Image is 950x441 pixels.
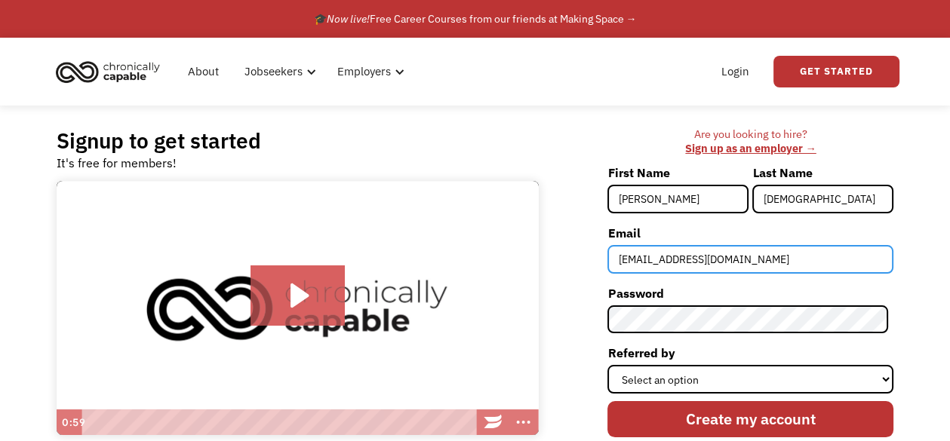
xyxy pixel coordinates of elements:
input: john@doe.com [607,245,893,274]
label: Password [607,281,893,305]
label: Last Name [752,161,893,185]
div: Playbar [89,409,471,435]
div: 🎓 Free Career Courses from our friends at Making Space → [314,10,637,28]
button: Play Video: Introducing Chronically Capable [251,265,345,326]
input: Mitchell [752,185,893,213]
h2: Signup to get started [57,127,261,154]
a: About [179,47,228,96]
div: Employers [337,63,391,81]
button: Show more buttons [509,409,539,435]
label: Referred by [607,341,893,365]
em: Now live! [327,12,370,26]
a: Wistia Logo -- Learn More [478,409,509,435]
input: Joni [607,185,749,213]
a: Get Started [773,56,899,87]
div: Employers [328,47,409,96]
div: Jobseekers [235,47,321,96]
a: Sign up as an employer → [685,141,816,155]
div: Are you looking to hire? ‍ [607,127,893,155]
a: home [51,55,171,88]
img: Chronically Capable logo [51,55,164,88]
div: Jobseekers [244,63,303,81]
label: Email [607,221,893,245]
img: Introducing Chronically Capable [57,181,539,436]
label: First Name [607,161,749,185]
a: Login [712,47,758,96]
div: It's free for members! [57,154,177,172]
input: Create my account [607,401,893,436]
